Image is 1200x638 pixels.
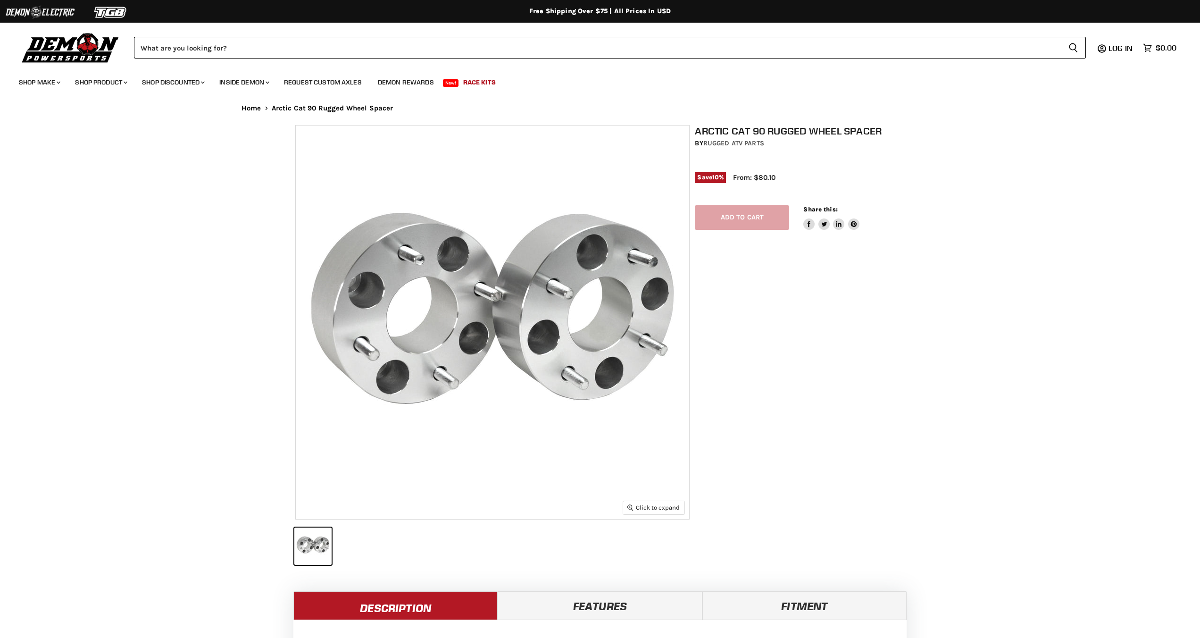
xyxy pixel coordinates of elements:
[223,104,977,112] nav: Breadcrumbs
[1108,43,1133,53] span: Log in
[1138,41,1181,55] a: $0.00
[5,3,75,21] img: Demon Electric Logo 2
[702,591,907,620] a: Fitment
[703,139,764,147] a: Rugged ATV Parts
[627,504,680,511] span: Click to expand
[293,591,498,620] a: Description
[223,7,977,16] div: Free Shipping Over $75 | All Prices In USD
[456,73,503,92] a: Race Kits
[272,104,393,112] span: Arctic Cat 90 Rugged Wheel Spacer
[1156,43,1176,52] span: $0.00
[294,528,332,565] button: Arctic Cat 90 Rugged Wheel Spacer thumbnail
[1104,44,1138,52] a: Log in
[12,69,1174,92] ul: Main menu
[68,73,133,92] a: Shop Product
[803,205,859,230] aside: Share this:
[733,173,775,182] span: From: $80.10
[695,138,910,149] div: by
[242,104,261,112] a: Home
[623,501,684,514] button: Click to expand
[19,31,122,64] img: Demon Powersports
[371,73,441,92] a: Demon Rewards
[212,73,275,92] a: Inside Demon
[443,79,459,87] span: New!
[134,37,1061,59] input: Search
[277,73,369,92] a: Request Custom Axles
[12,73,66,92] a: Shop Make
[1061,37,1086,59] button: Search
[75,3,146,21] img: TGB Logo 2
[712,174,719,181] span: 10
[695,125,910,137] h1: Arctic Cat 90 Rugged Wheel Spacer
[296,126,689,519] img: Arctic Cat 90 Rugged Wheel Spacer
[135,73,210,92] a: Shop Discounted
[498,591,702,620] a: Features
[803,206,837,213] span: Share this:
[695,172,726,183] span: Save %
[134,37,1086,59] form: Product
